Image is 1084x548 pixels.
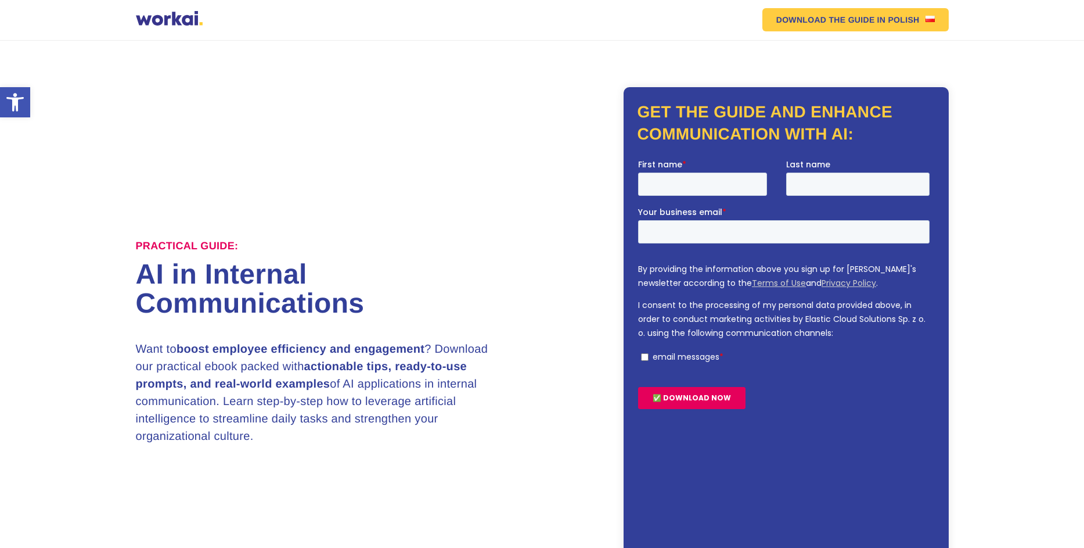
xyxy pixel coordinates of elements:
em: DOWNLOAD THE GUIDE [776,16,875,24]
strong: actionable tips, ready-to-use prompts, and real-world examples [136,360,467,391]
h1: AI in Internal Communications [136,260,542,318]
a: DOWNLOAD THE GUIDEIN POLISHUS flag [762,8,949,31]
strong: boost employee efficiency and engagement [177,343,424,356]
img: US flag [925,16,935,22]
label: Practical Guide: [136,240,239,253]
h3: Want to ? Download our practical ebook packed with of AI applications in internal communication. ... [136,341,502,445]
h2: Get the guide and enhance communication with AI: [638,101,935,145]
